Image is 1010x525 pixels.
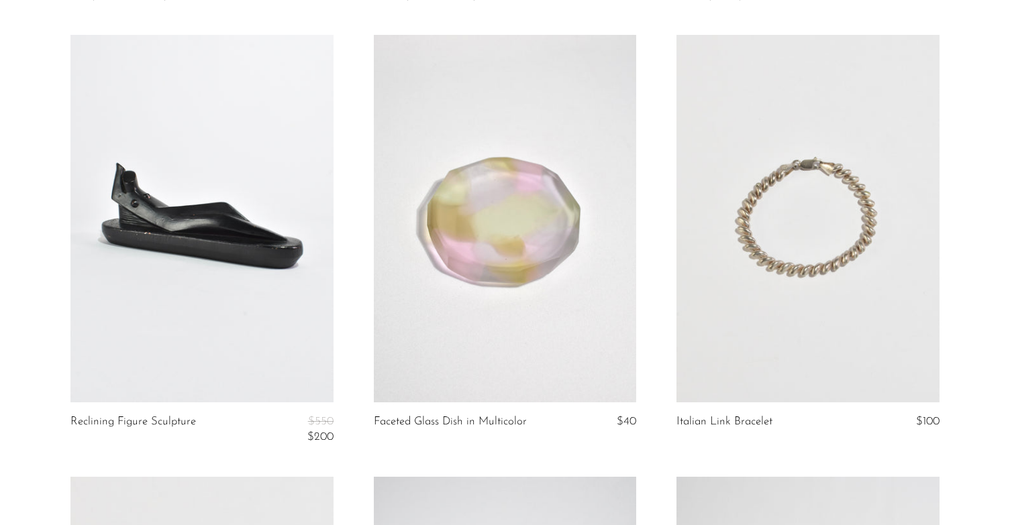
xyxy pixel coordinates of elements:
a: Faceted Glass Dish in Multicolor [374,416,527,428]
span: $550 [308,416,334,427]
a: Reclining Figure Sculpture [70,416,196,443]
span: $100 [916,416,940,427]
a: Italian Link Bracelet [676,416,772,428]
span: $200 [307,431,334,443]
span: $40 [617,416,636,427]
